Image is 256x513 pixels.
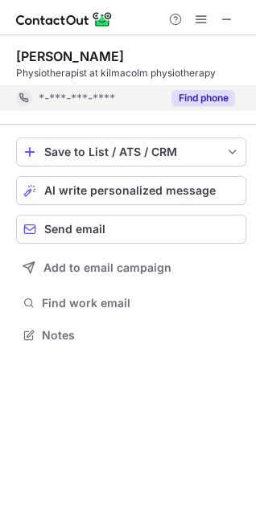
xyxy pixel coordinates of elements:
[16,48,124,64] div: [PERSON_NAME]
[42,328,240,343] span: Notes
[16,137,246,166] button: save-profile-one-click
[171,90,235,106] button: Reveal Button
[16,292,246,314] button: Find work email
[16,10,113,29] img: ContactOut v5.3.10
[42,296,240,310] span: Find work email
[44,223,105,236] span: Send email
[44,184,216,197] span: AI write personalized message
[16,176,246,205] button: AI write personalized message
[16,253,246,282] button: Add to email campaign
[16,215,246,244] button: Send email
[44,146,218,158] div: Save to List / ATS / CRM
[16,324,246,347] button: Notes
[16,66,246,80] div: Physiotherapist at kilmacolm physiotherapy
[43,261,171,274] span: Add to email campaign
